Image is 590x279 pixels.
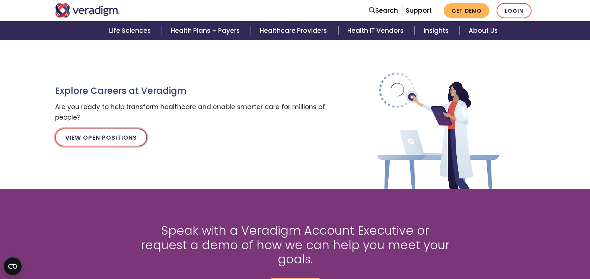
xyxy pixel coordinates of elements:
p: Are you ready to help transform healthcare and enable smarter care for millions of people? [55,102,331,122]
button: Open CMP widget [4,257,22,275]
a: Health IT Vendors [338,21,415,40]
a: Get Demo [444,3,489,18]
a: View Open Positions [55,129,147,146]
a: About Us [460,21,507,40]
a: Healthcare Providers [251,21,338,40]
a: Life Sciences [100,21,162,40]
a: Support [406,6,432,15]
a: Login [497,3,532,18]
iframe: Drift Chat Widget [553,242,581,270]
a: Health Plans + Payers [162,21,251,40]
h2: Speak with a Veradigm Account Executive or request a demo of how we can help you meet your goals. [137,223,453,266]
a: Search [369,6,398,16]
a: Insights [415,21,460,40]
img: Veradigm logo [55,3,120,18]
h3: Explore Careers at Veradigm [55,86,331,96]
